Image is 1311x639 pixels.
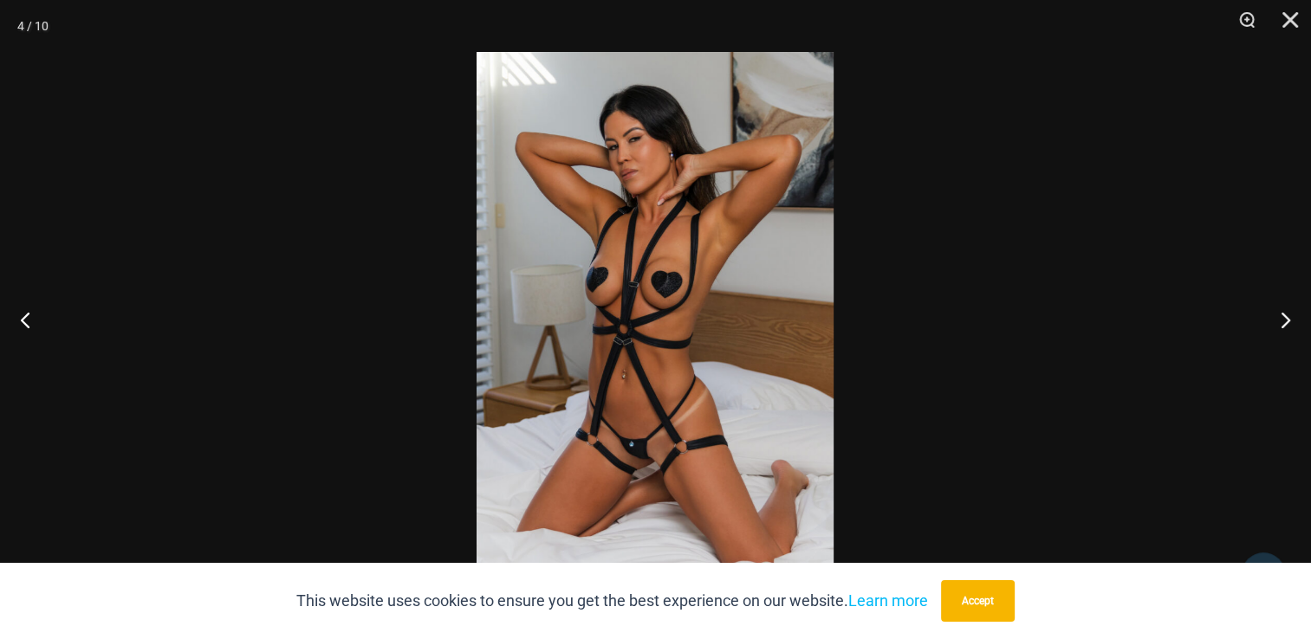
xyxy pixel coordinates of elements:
a: Learn more [848,591,928,610]
button: Accept [941,580,1015,622]
button: Next [1246,276,1311,363]
p: This website uses cookies to ensure you get the best experience on our website. [296,588,928,614]
img: Truth or Dare Black 1905 Bodysuit 611 Micro 01 [477,52,834,587]
div: 4 / 10 [17,13,49,39]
